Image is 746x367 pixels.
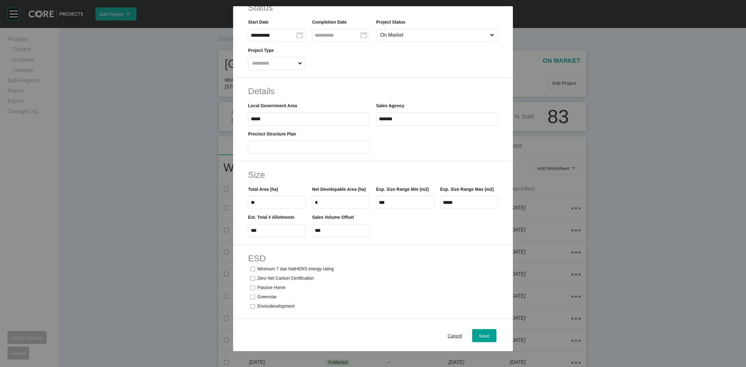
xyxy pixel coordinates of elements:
[379,29,489,42] input: On Market
[257,285,285,291] p: Passive Home
[312,187,366,192] label: Net Developable Area (ha)
[297,57,303,70] span: Close menu...
[257,275,314,282] p: Zero Net Carbon Certification
[376,187,429,192] label: Exp. Size Range Min (m2)
[248,85,498,97] h2: Details
[248,169,498,181] h2: Size
[312,20,347,25] label: Completion Date
[472,329,496,342] button: Save
[489,29,495,42] span: Close menu...
[248,20,269,25] label: Start Date
[479,333,490,338] span: Save
[441,329,469,342] button: Cancel
[440,187,494,192] label: Exp. Size Range Max (m2)
[257,266,334,272] p: Minimum 7 star NatHERS energy rating
[376,103,404,108] label: Sales Agency
[376,20,405,25] label: Project Status
[248,48,274,53] label: Project Type
[248,215,294,220] label: Est. Total # Allotments
[248,131,296,136] label: Precinct Structure Plan
[257,303,295,310] p: Envirodevelopment
[248,187,278,192] label: Total Area (ha)
[248,2,498,14] h2: Status
[257,294,277,300] p: Greenstar
[448,333,462,338] span: Cancel
[312,215,354,220] label: Sales Volume Offset
[248,103,297,108] label: Local Government Area
[248,252,498,264] h2: ESD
